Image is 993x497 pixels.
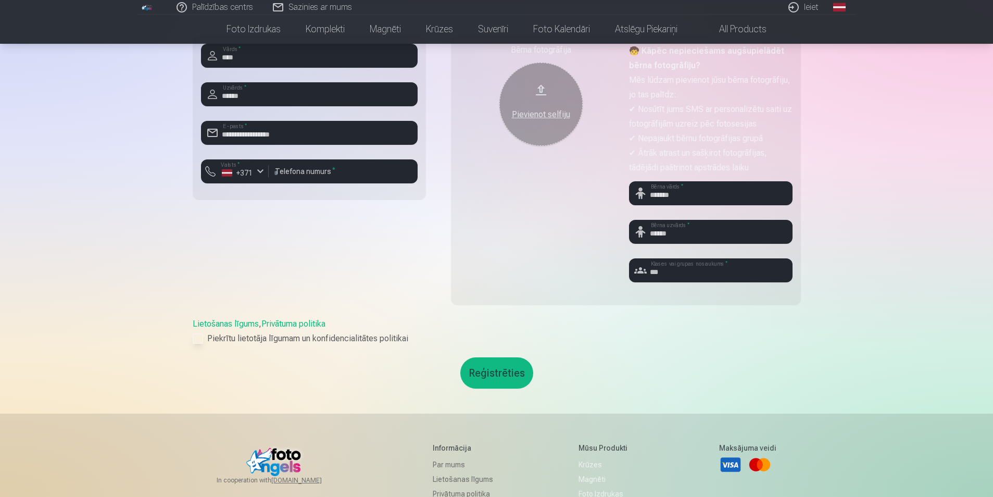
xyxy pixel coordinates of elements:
button: Reģistrēties [460,357,533,389]
label: Piekrītu lietotāja līgumam un konfidencialitātes politikai [193,332,801,345]
a: [DOMAIN_NAME] [271,476,347,484]
a: Suvenīri [466,15,521,44]
a: Krūzes [413,15,466,44]
a: All products [690,15,779,44]
a: Foto izdrukas [214,15,293,44]
a: Mastercard [748,453,771,476]
div: +371 [222,168,253,178]
a: Lietošanas līgums [433,472,493,487]
a: Visa [719,453,742,476]
div: , [193,318,801,345]
h5: Mūsu produkti [579,443,633,453]
a: Lietošanas līgums [193,319,259,329]
span: In cooperation with [217,476,347,484]
h5: Informācija [433,443,493,453]
button: Pievienot selfiju [499,63,583,146]
label: Valsts [218,161,243,169]
a: Privātuma politika [261,319,325,329]
h5: Maksājuma veidi [719,443,776,453]
a: Atslēgu piekariņi [602,15,690,44]
p: ✔ Nepajaukt bērnu fotogrāfijas grupā [629,131,793,146]
div: Pievienot selfiju [510,108,572,121]
p: ✔ Ātrāk atrast un sašķirot fotogrāfijas, tādējādi paātrinot apstrādes laiku [629,146,793,175]
p: Mēs lūdzam pievienot jūsu bērna fotogrāfiju, jo tas palīdz: [629,73,793,102]
button: Valsts*+371 [201,159,269,183]
a: Magnēti [579,472,633,487]
strong: 🧒 Kāpēc nepieciešams augšupielādēt bērna fotogrāfiju? [629,46,784,70]
div: Bērna fotogrāfija [459,44,623,56]
p: ✔ Nosūtīt jums SMS ar personalizētu saiti uz fotogrāfijām uzreiz pēc fotosesijas [629,102,793,131]
a: Krūzes [579,457,633,472]
img: /fa1 [142,4,153,10]
a: Magnēti [357,15,413,44]
a: Par mums [433,457,493,472]
a: Foto kalendāri [521,15,602,44]
a: Komplekti [293,15,357,44]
